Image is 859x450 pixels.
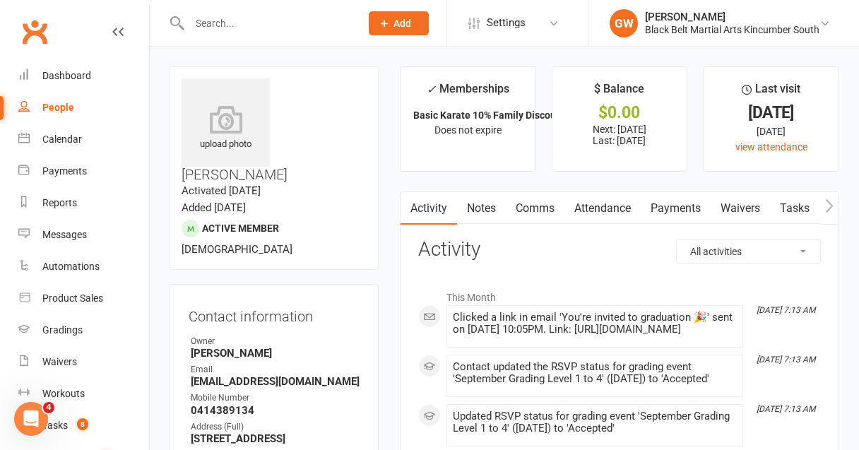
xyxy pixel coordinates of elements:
[506,192,564,225] a: Comms
[42,165,87,177] div: Payments
[42,229,87,240] div: Messages
[42,324,83,336] div: Gradings
[191,391,360,405] div: Mobile Number
[427,83,436,96] i: ✓
[18,314,149,346] a: Gradings
[191,347,360,360] strong: [PERSON_NAME]
[18,219,149,251] a: Messages
[565,124,675,146] p: Next: [DATE] Last: [DATE]
[202,223,279,234] span: Active member
[757,305,815,315] i: [DATE] 7:13 AM
[42,420,68,431] div: Tasks
[42,197,77,208] div: Reports
[453,410,737,434] div: Updated RSVP status for grading event 'September Grading Level 1 to 4' ([DATE]) to 'Accepted'
[645,23,819,36] div: Black Belt Martial Arts Kincumber South
[191,404,360,417] strong: 0414389134
[191,432,360,445] strong: [STREET_ADDRESS]
[735,141,807,153] a: view attendance
[18,155,149,187] a: Payments
[191,363,360,377] div: Email
[457,192,506,225] a: Notes
[610,9,638,37] div: GW
[42,102,74,113] div: People
[17,14,52,49] a: Clubworx
[42,292,103,304] div: Product Sales
[182,243,292,256] span: [DEMOGRAPHIC_DATA]
[42,356,77,367] div: Waivers
[641,192,711,225] a: Payments
[18,378,149,410] a: Workouts
[18,251,149,283] a: Automations
[401,192,457,225] a: Activity
[18,283,149,314] a: Product Sales
[453,312,737,336] div: Clicked a link in email 'You're invited to graduation 🎉' sent on [DATE] 10:05PM. Link: [URL][DOMA...
[43,402,54,413] span: 4
[711,192,770,225] a: Waivers
[564,192,641,225] a: Attendance
[453,361,737,385] div: Contact updated the RSVP status for grading event 'September Grading Level 1 to 4' ([DATE]) to 'A...
[565,105,675,120] div: $0.00
[77,418,88,430] span: 8
[18,187,149,219] a: Reports
[182,201,246,214] time: Added [DATE]
[42,388,85,399] div: Workouts
[182,184,261,197] time: Activated [DATE]
[418,283,821,305] li: This Month
[413,109,565,121] strong: Basic Karate 10% Family Discount
[716,124,826,139] div: [DATE]
[594,80,644,105] div: $ Balance
[770,192,819,225] a: Tasks
[716,105,826,120] div: [DATE]
[189,303,360,324] h3: Contact information
[182,78,367,182] h3: [PERSON_NAME]
[487,7,526,39] span: Settings
[742,80,800,105] div: Last visit
[191,335,360,348] div: Owner
[757,404,815,414] i: [DATE] 7:13 AM
[757,355,815,365] i: [DATE] 7:13 AM
[191,420,360,434] div: Address (Full)
[42,261,100,272] div: Automations
[18,92,149,124] a: People
[42,134,82,145] div: Calendar
[182,105,270,152] div: upload photo
[42,70,91,81] div: Dashboard
[18,410,149,442] a: Tasks 8
[369,11,429,35] button: Add
[18,124,149,155] a: Calendar
[434,124,502,136] span: Does not expire
[191,375,360,388] strong: [EMAIL_ADDRESS][DOMAIN_NAME]
[393,18,411,29] span: Add
[18,60,149,92] a: Dashboard
[185,13,350,33] input: Search...
[14,402,48,436] iframe: Intercom live chat
[645,11,819,23] div: [PERSON_NAME]
[18,346,149,378] a: Waivers
[418,239,821,261] h3: Activity
[427,80,509,106] div: Memberships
